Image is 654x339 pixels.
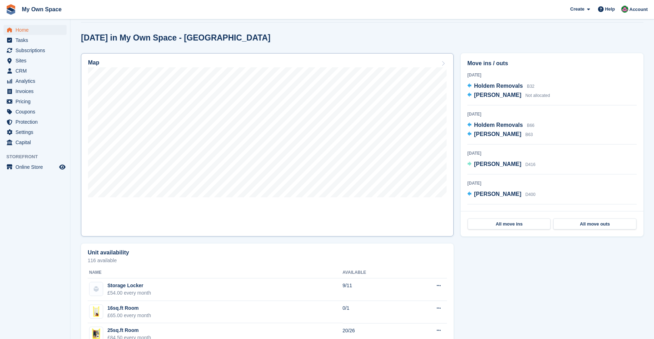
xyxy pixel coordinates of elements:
[107,312,151,319] div: £65.00 every month
[343,278,407,301] td: 9/11
[629,6,648,13] span: Account
[343,301,407,323] td: 0/1
[525,132,533,137] span: B63
[474,161,521,167] span: [PERSON_NAME]
[474,131,521,137] span: [PERSON_NAME]
[15,35,58,45] span: Tasks
[15,25,58,35] span: Home
[467,121,535,130] a: Holdem Removals B66
[89,305,103,318] img: 16ft-storage-room-front-2.png
[4,35,67,45] a: menu
[4,107,67,117] a: menu
[15,86,58,96] span: Invoices
[570,6,584,13] span: Create
[15,76,58,86] span: Analytics
[467,160,535,169] a: [PERSON_NAME] D416
[81,33,270,43] h2: [DATE] in My Own Space - [GEOGRAPHIC_DATA]
[467,111,637,117] div: [DATE]
[467,91,550,100] a: [PERSON_NAME] Not allocated
[467,59,637,68] h2: Move ins / outs
[4,86,67,96] a: menu
[58,163,67,171] a: Preview store
[6,4,16,15] img: stora-icon-8386f47178a22dfd0bd8f6a31ec36ba5ce8667c1dd55bd0f319d3a0aa187defe.svg
[4,25,67,35] a: menu
[107,304,151,312] div: 16sq.ft Room
[4,76,67,86] a: menu
[525,93,550,98] span: Not allocated
[81,53,454,236] a: Map
[467,150,637,156] div: [DATE]
[88,249,129,256] h2: Unit availability
[88,60,99,66] h2: Map
[4,127,67,137] a: menu
[467,210,637,216] div: [DATE]
[107,289,151,297] div: £54.00 every month
[19,4,64,15] a: My Own Space
[474,92,521,98] span: [PERSON_NAME]
[15,97,58,106] span: Pricing
[467,130,533,139] a: [PERSON_NAME] B63
[15,56,58,66] span: Sites
[553,218,636,230] a: All move outs
[467,190,535,199] a: [PERSON_NAME] D400
[15,117,58,127] span: Protection
[527,84,534,89] span: B32
[527,123,534,128] span: B66
[467,82,535,91] a: Holdem Removals B32
[343,267,407,278] th: Available
[107,327,151,334] div: 25sq.ft Room
[88,267,343,278] th: Name
[467,180,637,186] div: [DATE]
[15,137,58,147] span: Capital
[467,72,637,78] div: [DATE]
[4,66,67,76] a: menu
[15,66,58,76] span: CRM
[15,127,58,137] span: Settings
[89,282,103,296] img: blank-unit-type-icon-ffbac7b88ba66c5e286b0e438baccc4b9c83835d4c34f86887a83fc20ec27e7b.svg
[4,56,67,66] a: menu
[6,153,70,160] span: Storefront
[4,137,67,147] a: menu
[4,45,67,55] a: menu
[474,122,523,128] span: Holdem Removals
[621,6,628,13] img: Lucy Parry
[474,191,521,197] span: [PERSON_NAME]
[4,97,67,106] a: menu
[605,6,615,13] span: Help
[474,83,523,89] span: Holdem Removals
[4,162,67,172] a: menu
[107,282,151,289] div: Storage Locker
[4,117,67,127] a: menu
[15,107,58,117] span: Coupons
[468,218,550,230] a: All move ins
[525,162,536,167] span: D416
[88,258,447,263] p: 116 available
[525,192,536,197] span: D400
[15,45,58,55] span: Subscriptions
[15,162,58,172] span: Online Store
